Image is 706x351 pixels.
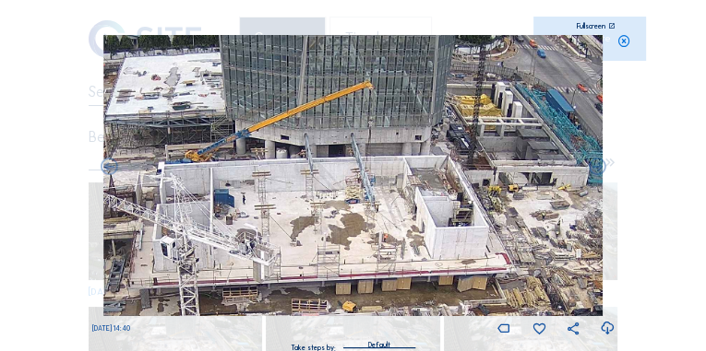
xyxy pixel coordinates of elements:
[576,23,604,29] div: Fullscreen
[103,35,604,316] img: Image
[587,158,607,178] i: Back
[99,158,119,178] i: Forward
[343,337,415,347] div: Default
[92,324,130,333] span: [DATE] 14:40
[291,345,336,351] div: Take steps by:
